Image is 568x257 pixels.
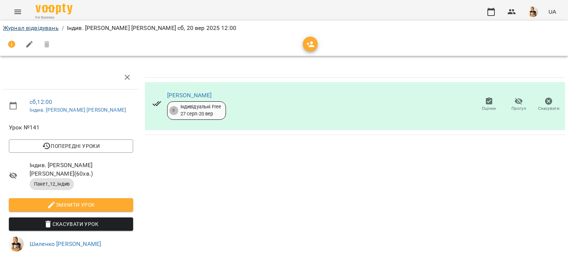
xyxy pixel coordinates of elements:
[9,3,27,21] button: Menu
[62,24,64,33] li: /
[30,98,52,105] a: сб , 12:00
[482,105,496,112] span: Оцінки
[15,142,127,151] span: Попередні уроки
[504,94,534,115] button: Прогул
[30,161,133,178] span: Індив. [PERSON_NAME] [PERSON_NAME] ( 60 хв. )
[30,181,74,187] span: Пакет_12_індив
[35,4,72,14] img: Voopty Logo
[3,24,565,33] nav: breadcrumb
[3,24,59,31] a: Журнал відвідувань
[15,220,127,229] span: Скасувати Урок
[9,123,133,132] span: Урок №141
[35,15,72,20] span: For Business
[15,200,127,209] span: Змінити урок
[528,7,538,17] img: 2e4f89398f4c2dde7e67aabe9e64803a.png
[548,8,556,16] span: UA
[538,105,559,112] span: Скасувати
[67,24,236,33] p: Індив. [PERSON_NAME] [PERSON_NAME] сб, 20 вер 2025 12:00
[545,5,559,18] button: UA
[180,104,222,117] div: Індивідуальні Free 27 серп - 20 вер
[167,92,212,99] a: [PERSON_NAME]
[511,105,526,112] span: Прогул
[30,240,101,247] a: Шиленко [PERSON_NAME]
[534,94,564,115] button: Скасувати
[9,237,24,251] img: 2e4f89398f4c2dde7e67aabe9e64803a.png
[30,107,126,113] a: Індив. [PERSON_NAME] [PERSON_NAME]
[9,217,133,231] button: Скасувати Урок
[9,139,133,153] button: Попередні уроки
[474,94,504,115] button: Оцінки
[169,106,178,115] div: 8
[9,198,133,212] button: Змінити урок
